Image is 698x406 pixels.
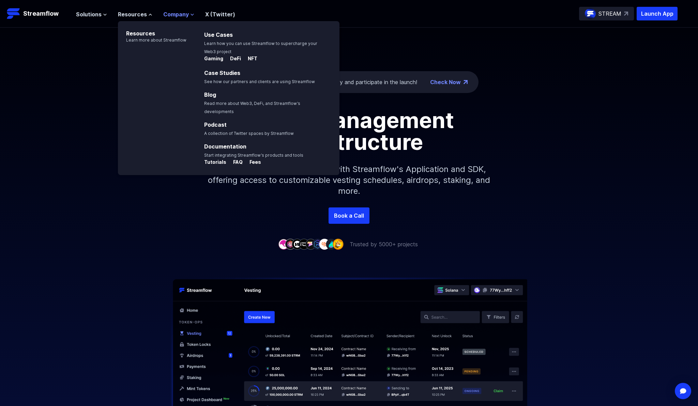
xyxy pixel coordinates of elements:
img: streamflow-logo-circle.png [585,8,596,19]
a: Gaming [204,56,225,63]
span: Learn how you can use Streamflow to supercharge your Web3 project [204,41,317,54]
a: DeFi [225,56,242,63]
img: company-4 [299,239,309,249]
p: FAQ [228,159,243,166]
a: Streamflow [7,7,69,20]
a: Fees [244,159,261,166]
div: Open Intercom Messenger [675,383,691,399]
p: Gaming [204,55,223,62]
p: Trusted by 5000+ projects [350,240,418,248]
a: Podcast [204,121,227,128]
a: Check Now [430,78,461,86]
img: company-7 [319,239,330,249]
p: Tutorials [204,159,226,166]
span: Company [163,10,189,18]
span: Solutions [76,10,102,18]
span: Read more about Web3, DeFi, and Streamflow’s developments [204,101,300,114]
img: company-1 [278,239,289,249]
a: Case Studies [204,69,240,76]
h1: Token management infrastructure [196,109,502,153]
img: company-5 [305,239,316,249]
a: Use Cases [204,31,233,38]
a: Documentation [204,143,246,150]
a: STREAM [579,7,634,20]
img: company-3 [292,239,303,249]
img: company-8 [326,239,337,249]
img: company-2 [285,239,296,249]
p: Simplify your token distribution with Streamflow's Application and SDK, offering access to custom... [202,153,496,207]
img: top-right-arrow.png [464,80,468,84]
img: top-right-arrow.svg [624,12,628,16]
a: Tutorials [204,159,228,166]
a: Book a Call [329,207,369,224]
p: Streamflow [23,9,59,18]
button: Resources [118,10,152,18]
img: Streamflow Logo [7,7,20,20]
p: DeFi [225,55,241,62]
button: Launch App [637,7,678,20]
img: company-9 [333,239,344,249]
span: Start integrating Streamflow’s products and tools [204,153,303,158]
button: Solutions [76,10,107,18]
a: X (Twitter) [205,11,235,18]
a: FAQ [228,159,244,166]
a: NFT [242,56,257,63]
p: NFT [242,55,257,62]
p: Learn more about Streamflow [118,37,186,43]
p: Resources [118,21,186,37]
button: Company [163,10,194,18]
a: Blog [204,91,216,98]
span: See how our partners and clients are using Streamflow [204,79,315,84]
span: Resources [118,10,147,18]
img: company-6 [312,239,323,249]
span: A collection of Twitter spaces by Streamflow [204,131,294,136]
p: STREAM [598,10,621,18]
